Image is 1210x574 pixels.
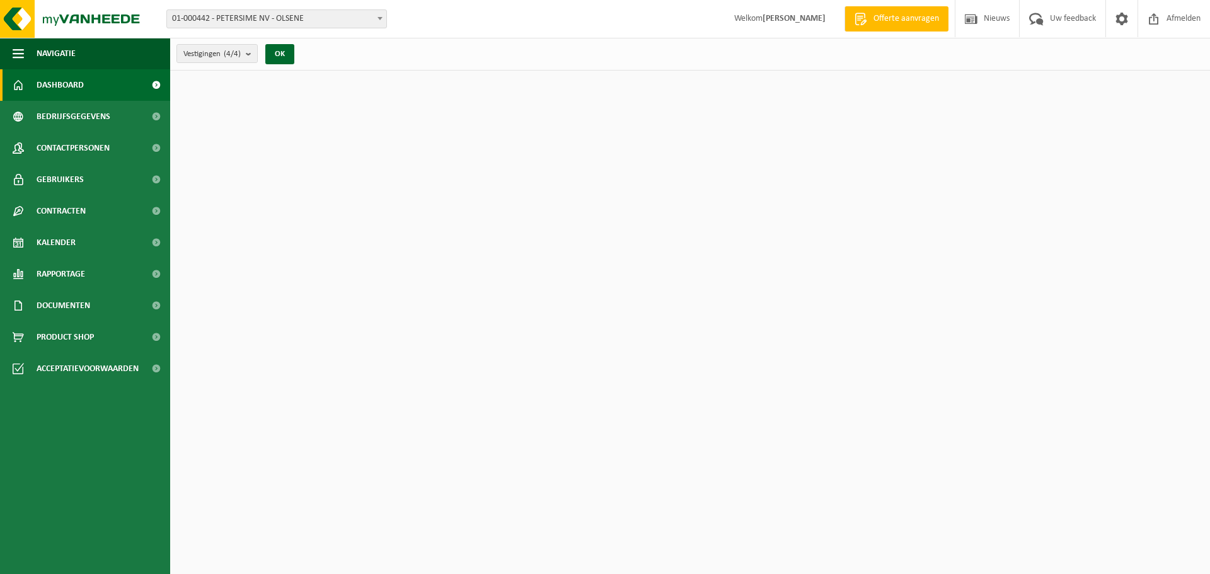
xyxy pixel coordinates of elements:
[37,164,84,195] span: Gebruikers
[37,290,90,321] span: Documenten
[37,321,94,353] span: Product Shop
[37,132,110,164] span: Contactpersonen
[183,45,241,64] span: Vestigingen
[844,6,948,32] a: Offerte aanvragen
[224,50,241,58] count: (4/4)
[37,227,76,258] span: Kalender
[37,353,139,384] span: Acceptatievoorwaarden
[176,44,258,63] button: Vestigingen(4/4)
[265,44,294,64] button: OK
[870,13,942,25] span: Offerte aanvragen
[37,38,76,69] span: Navigatie
[763,14,826,23] strong: [PERSON_NAME]
[37,258,85,290] span: Rapportage
[37,195,86,227] span: Contracten
[37,101,110,132] span: Bedrijfsgegevens
[167,10,386,28] span: 01-000442 - PETERSIME NV - OLSENE
[166,9,387,28] span: 01-000442 - PETERSIME NV - OLSENE
[37,69,84,101] span: Dashboard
